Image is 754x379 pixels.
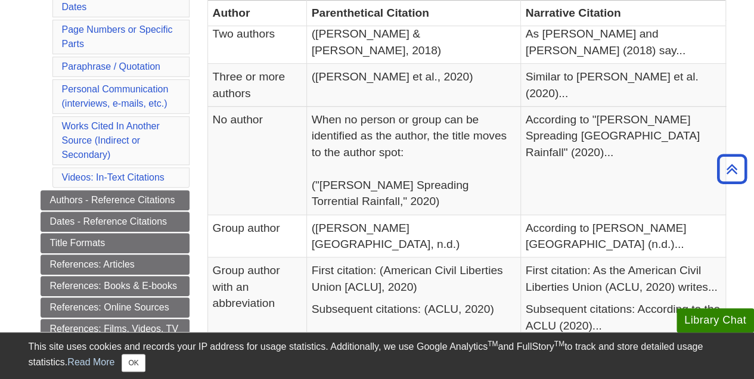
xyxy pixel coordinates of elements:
a: Authors - Reference Citations [41,190,190,210]
sup: TM [554,340,564,348]
a: Works Cited In Another Source (Indirect or Secondary) [62,121,160,160]
td: ([PERSON_NAME][GEOGRAPHIC_DATA], n.d.) [306,215,520,257]
td: Two authors [207,21,306,64]
a: References: Films, Videos, TV Shows [41,319,190,353]
td: According to "[PERSON_NAME] Spreading [GEOGRAPHIC_DATA] Rainfall" (2020)... [520,107,725,215]
td: ([PERSON_NAME] & [PERSON_NAME], 2018) [306,21,520,64]
td: Three or more authors [207,64,306,107]
a: References: Books & E-books [41,276,190,296]
a: Paraphrase / Quotation [62,61,160,72]
a: References: Online Sources [41,297,190,318]
a: Dates [62,2,87,12]
p: Subsequent citations: (ACLU, 2020) [312,301,516,317]
button: Close [122,354,145,372]
td: Group author with an abbreviation [207,257,306,345]
a: Read More [67,357,114,367]
td: Group author [207,215,306,257]
p: First citation: (American Civil Liberties Union [ACLU], 2020) [312,262,516,295]
p: Subsequent citations: According to the ACLU (2020)... [526,301,721,334]
td: According to [PERSON_NAME][GEOGRAPHIC_DATA] (n.d.)... [520,215,725,257]
a: Page Numbers or Specific Parts [62,24,173,49]
a: Title Formats [41,233,190,253]
a: Back to Top [713,161,751,177]
td: No author [207,107,306,215]
td: As [PERSON_NAME] and [PERSON_NAME] (2018) say... [520,21,725,64]
td: When no person or group can be identified as the author, the title moves to the author spot: ("[P... [306,107,520,215]
button: Library Chat [677,308,754,333]
td: Similar to [PERSON_NAME] et al. (2020)... [520,64,725,107]
div: This site uses cookies and records your IP address for usage statistics. Additionally, we use Goo... [29,340,726,372]
td: ([PERSON_NAME] et al., 2020) [306,64,520,107]
a: Dates - Reference Citations [41,212,190,232]
p: First citation: As the American Civil Liberties Union (ACLU, 2020) writes... [526,262,721,295]
sup: TM [488,340,498,348]
a: Videos: In-Text Citations [62,172,165,182]
a: Personal Communication(interviews, e-mails, etc.) [62,84,169,108]
a: References: Articles [41,254,190,275]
